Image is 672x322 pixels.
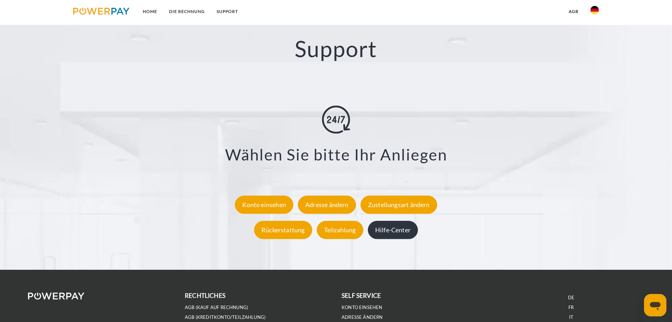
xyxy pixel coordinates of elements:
img: logo-powerpay.svg [73,8,129,15]
a: DIE RECHNUNG [163,5,211,18]
a: DE [568,295,574,301]
a: Home [137,5,163,18]
a: Adresse ändern [342,314,383,320]
div: Konto einsehen [235,196,293,214]
a: Konto einsehen [233,201,295,208]
img: de [590,6,599,14]
img: logo-powerpay-white.svg [28,293,84,300]
h2: Support [34,35,638,63]
a: FR [568,304,574,310]
b: self service [342,292,381,299]
a: Rückerstattung [252,226,314,234]
a: Teilzahlung [315,226,365,234]
a: Konto einsehen [342,304,383,310]
div: Zustellungsart ändern [360,196,437,214]
img: online-shopping.svg [322,105,350,133]
a: SUPPORT [211,5,244,18]
a: Adresse ändern [296,201,358,208]
a: Zustellungsart ändern [359,201,439,208]
a: IT [569,314,573,320]
iframe: Schaltfläche zum Öffnen des Messaging-Fensters [644,294,666,316]
b: rechtliches [185,292,225,299]
h3: Wählen Sie bitte Ihr Anliegen [42,145,630,164]
div: Rückerstattung [254,221,312,239]
div: Adresse ändern [298,196,356,214]
a: Hilfe-Center [366,226,420,234]
a: AGB (Kreditkonto/Teilzahlung) [185,314,266,320]
div: Teilzahlung [317,221,363,239]
a: AGB (Kauf auf Rechnung) [185,304,248,310]
a: agb [563,5,584,18]
div: Hilfe-Center [368,221,418,239]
